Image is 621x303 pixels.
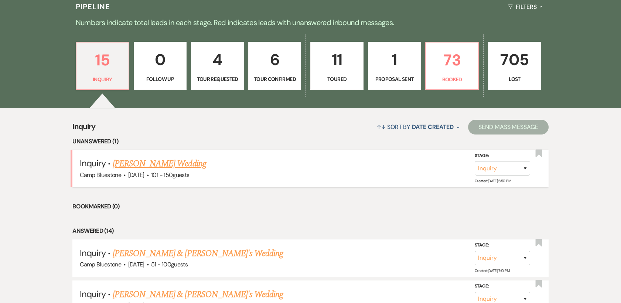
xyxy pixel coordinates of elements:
li: Unanswered (1) [72,137,549,146]
a: 73Booked [425,42,479,90]
p: 4 [196,47,239,72]
p: Booked [430,75,474,84]
a: [PERSON_NAME] Wedding [113,157,206,170]
a: 11Toured [310,42,363,90]
label: Stage: [475,241,530,249]
span: Created: [DATE] 7:10 PM [475,268,509,273]
span: Camp Bluestone [80,261,121,268]
span: ↑↓ [377,123,386,131]
label: Stage: [475,152,530,160]
a: 15Inquiry [76,42,129,90]
h3: Pipeline [76,1,110,12]
p: Toured [315,75,358,83]
li: Bookmarked (0) [72,202,549,211]
p: Follow Up [139,75,182,83]
span: Inquiry [80,288,106,300]
a: [PERSON_NAME] & [PERSON_NAME]'s Wedding [113,247,283,260]
span: Inquiry [72,121,96,137]
label: Stage: [475,282,530,290]
span: [DATE] [128,171,144,179]
li: Answered (14) [72,226,549,236]
a: 6Tour Confirmed [248,42,301,90]
span: [DATE] [128,261,144,268]
button: Send Mass Message [468,120,549,135]
p: 11 [315,47,358,72]
p: Inquiry [81,75,124,84]
span: Inquiry [80,157,106,169]
p: 0 [139,47,182,72]
p: Lost [493,75,536,83]
p: 6 [253,47,296,72]
span: Date Created [412,123,454,131]
p: 15 [81,48,124,72]
span: 101 - 150 guests [151,171,189,179]
span: 51 - 100 guests [151,261,188,268]
p: Proposal Sent [373,75,416,83]
p: Numbers indicate total leads in each stage. Red indicates leads with unanswered inbound messages. [45,17,577,28]
span: Created: [DATE] 6:50 PM [475,178,511,183]
a: 1Proposal Sent [368,42,421,90]
a: 705Lost [488,42,541,90]
p: 1 [373,47,416,72]
button: Sort By Date Created [374,117,463,137]
span: Camp Bluestone [80,171,121,179]
p: Tour Confirmed [253,75,296,83]
p: 705 [493,47,536,72]
p: 73 [430,48,474,72]
p: Tour Requested [196,75,239,83]
a: [PERSON_NAME] & [PERSON_NAME]'s Wedding [113,288,283,301]
a: 4Tour Requested [191,42,244,90]
span: Inquiry [80,247,106,259]
a: 0Follow Up [134,42,187,90]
